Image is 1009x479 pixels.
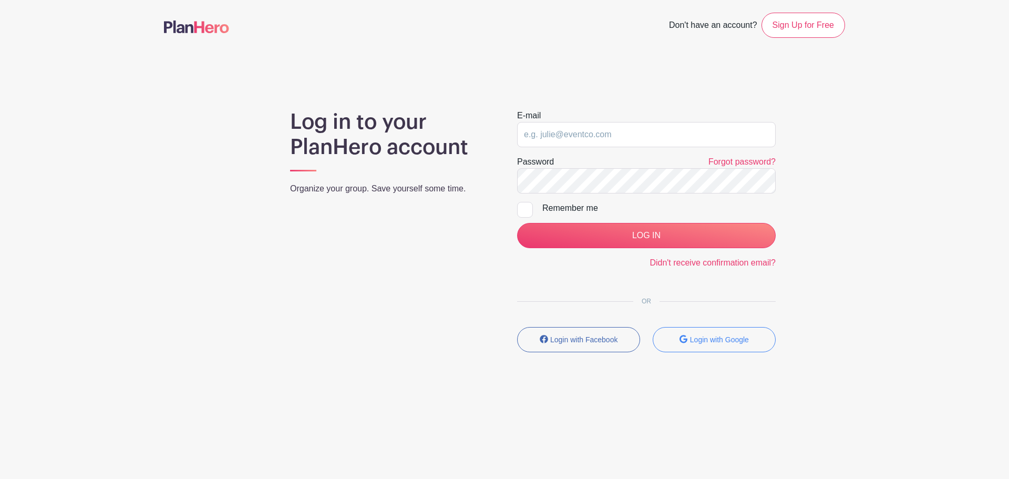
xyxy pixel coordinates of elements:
div: Remember me [542,202,776,215]
label: E-mail [517,109,541,122]
button: Login with Facebook [517,327,640,352]
a: Sign Up for Free [761,13,845,38]
h1: Log in to your PlanHero account [290,109,492,160]
input: LOG IN [517,223,776,248]
small: Login with Facebook [550,335,617,344]
small: Login with Google [690,335,749,344]
img: logo-507f7623f17ff9eddc593b1ce0a138ce2505c220e1c5a4e2b4648c50719b7d32.svg [164,21,229,33]
button: Login with Google [653,327,776,352]
a: Didn't receive confirmation email? [650,258,776,267]
p: Organize your group. Save yourself some time. [290,182,492,195]
span: OR [633,298,660,305]
label: Password [517,156,554,168]
span: Don't have an account? [669,15,757,38]
a: Forgot password? [708,157,776,166]
input: e.g. julie@eventco.com [517,122,776,147]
